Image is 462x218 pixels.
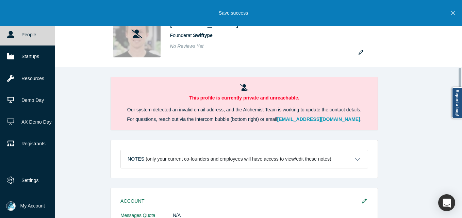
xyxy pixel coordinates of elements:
p: Our system detected an invalid email address, and the Alchemist Team is working to update the con... [120,106,368,113]
p: Save success [219,10,248,17]
button: Notes (only your current co-founders and employees will have access to view/edit these notes) [121,150,368,168]
p: (only your current co-founders and employees will have access to view/edit these notes) [146,156,331,162]
span: My Account [20,202,45,210]
span: No Reviews Yet [170,43,204,49]
h3: Notes [128,156,144,163]
a: Report a bug! [452,87,462,119]
span: Founder at [170,33,213,38]
button: My Account [6,201,45,211]
p: This profile is currently private and unreachable. [120,94,368,102]
img: Mia Scott's Account [6,201,16,211]
p: For questions, reach out via the Intercom bubble (bottom right) or email . [120,116,368,123]
a: [EMAIL_ADDRESS][DOMAIN_NAME] [277,116,360,122]
h3: Account [120,198,359,205]
a: Swiftype [193,33,213,38]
